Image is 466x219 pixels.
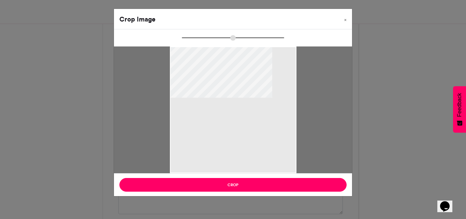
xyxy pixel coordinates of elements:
[437,192,459,212] iframe: chat widget
[344,18,347,22] span: ×
[119,14,156,24] h4: Crop Image
[119,178,347,192] button: Crop
[456,93,463,117] span: Feedback
[453,86,466,133] button: Feedback - Show survey
[339,9,352,28] button: Close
